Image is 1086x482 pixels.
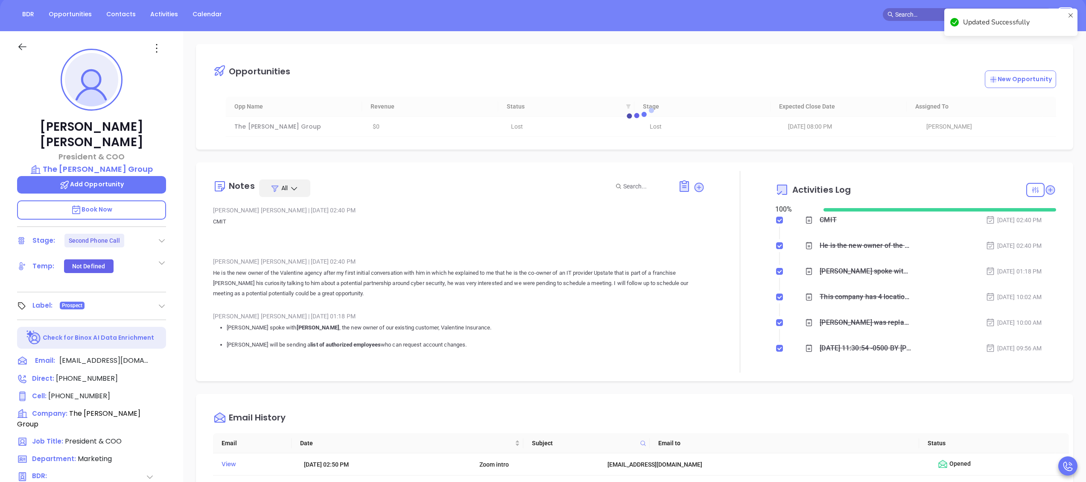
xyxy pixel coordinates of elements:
[820,214,836,226] div: CMIT
[887,12,893,18] span: search
[308,258,309,265] span: |
[820,239,911,252] div: He is the new owner of the Valentine agency after my first initial conversation with him in which...
[227,340,705,350] p: [PERSON_NAME] will be sending a who can request account changes.
[607,460,925,469] div: [EMAIL_ADDRESS][DOMAIN_NAME]
[32,437,63,446] span: Job Title:
[297,324,339,331] strong: [PERSON_NAME]
[72,259,105,273] div: Not Defined
[43,333,154,342] p: Check for Binox AI Data Enrichment
[32,299,53,312] div: Label:
[281,184,288,192] span: All
[65,436,122,446] span: President & COO
[820,342,911,355] div: [DATE] 11:30:54 -0500 BY [PERSON_NAME][EMAIL_ADDRESS][DOMAIN_NAME]:-Called under [PERSON_NAME]. I...
[213,310,705,323] div: [PERSON_NAME] [PERSON_NAME] [DATE] 01:18 PM
[32,374,54,383] span: Direct :
[479,460,596,469] div: Zoom intro
[65,53,118,106] img: profile-user
[300,438,513,448] span: Date
[32,391,47,400] span: Cell :
[32,260,55,273] div: Temp:
[17,119,166,150] p: [PERSON_NAME] [PERSON_NAME]
[227,323,705,333] p: [PERSON_NAME] spoke with , the new owner of our existing customer, Valentine Insurance.
[820,291,911,303] div: This company has 4 locations in [GEOGRAPHIC_DATA]
[78,454,112,464] span: Marketing
[35,356,55,367] span: Email:
[187,7,227,21] a: Calendar
[32,409,67,418] span: Company:
[775,204,814,215] div: 100 %
[229,67,290,76] div: Opportunities
[308,313,309,320] span: |
[213,268,705,299] p: He is the new owner of the Valentine agency after my first initial conversation with him in which...
[44,7,97,21] a: Opportunities
[145,7,183,21] a: Activities
[986,292,1042,302] div: [DATE] 10:02 AM
[989,75,1052,84] p: New Opportunity
[986,267,1042,276] div: [DATE] 01:18 PM
[304,460,467,469] div: [DATE] 02:50 PM
[820,265,911,278] div: [PERSON_NAME] spoke with [PERSON_NAME], the new owner of our existing customer, Valentine Insuran...
[59,180,124,188] span: Add Opportunity
[32,234,55,247] div: Stage:
[937,459,1066,470] div: Opened
[623,182,669,191] input: Search...
[963,17,1065,27] div: Updated Successfully
[308,207,309,214] span: |
[986,344,1042,353] div: [DATE] 09:56 AM
[820,316,911,329] div: [PERSON_NAME] was replaced by [PERSON_NAME]
[986,318,1042,327] div: [DATE] 10:00 AM
[213,217,705,227] p: CMIT
[62,301,83,310] span: Prospect
[532,438,636,448] span: Subject
[17,151,166,162] p: President & COO
[229,182,255,190] div: Notes
[17,7,39,21] a: BDR
[919,433,1055,453] th: Status
[32,454,76,463] span: Department:
[213,204,705,217] div: [PERSON_NAME] [PERSON_NAME] [DATE] 02:40 PM
[32,471,76,482] span: BDR:
[48,391,110,401] span: [PHONE_NUMBER]
[222,458,292,470] div: View
[71,205,113,214] span: Book Now
[792,185,851,194] span: Activities Log
[986,241,1042,250] div: [DATE] 02:40 PM
[69,234,120,247] div: Second Phone Call
[986,215,1042,225] div: [DATE] 02:40 PM
[26,330,41,345] img: Ai-Enrich-DaqCidB-.svg
[229,413,286,425] div: Email History
[59,356,149,366] span: [EMAIL_ADDRESS][DOMAIN_NAME]
[17,409,140,429] span: The [PERSON_NAME] Group
[895,10,1049,19] input: Search…
[292,433,523,453] th: Date
[213,255,705,268] div: [PERSON_NAME] [PERSON_NAME] [DATE] 02:40 PM
[56,373,118,383] span: [PHONE_NUMBER]
[17,163,166,175] a: The [PERSON_NAME] Group
[213,433,292,453] th: Email
[310,341,381,348] strong: list of authorized employees
[650,433,920,453] th: Email to
[101,7,141,21] a: Contacts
